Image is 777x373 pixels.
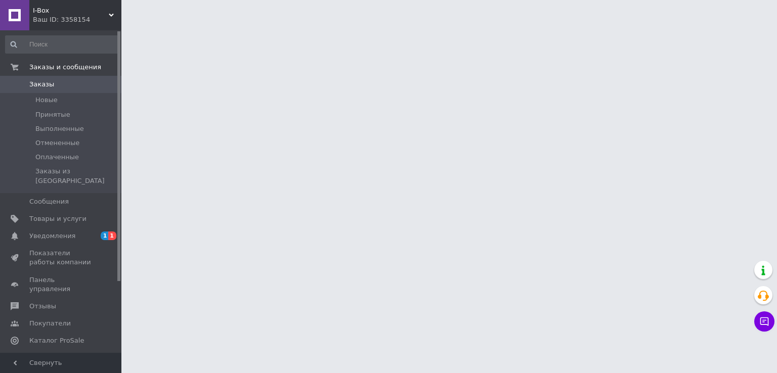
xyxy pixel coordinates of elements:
[29,80,54,89] span: Заказы
[29,336,84,345] span: Каталог ProSale
[33,6,109,15] span: I-Box
[29,63,101,72] span: Заказы и сообщения
[5,35,119,54] input: Поиск
[35,138,79,148] span: Отмененные
[35,124,84,133] span: Выполненные
[29,249,94,267] span: Показатели работы компании
[108,231,116,240] span: 1
[29,231,75,241] span: Уведомления
[29,214,87,223] span: Товары и услуги
[35,167,118,185] span: Заказы из [GEOGRAPHIC_DATA]
[101,231,109,240] span: 1
[33,15,121,24] div: Ваш ID: 3358154
[29,275,94,294] span: Панель управления
[35,96,58,105] span: Новые
[754,311,774,332] button: Чат с покупателем
[29,319,71,328] span: Покупатели
[29,302,56,311] span: Отзывы
[29,197,69,206] span: Сообщения
[35,110,70,119] span: Принятые
[35,153,79,162] span: Оплаченные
